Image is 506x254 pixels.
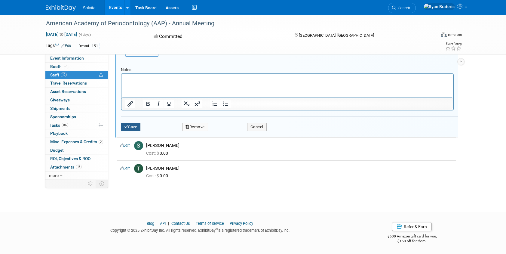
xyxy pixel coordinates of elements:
div: Copyright © 2025 ExhibitDay, Inc. All rights reserved. ExhibitDay is a registered trademark of Ex... [46,226,355,233]
span: Asset Reservations [50,89,86,94]
a: Edit [120,143,130,147]
button: Numbered list [210,100,220,108]
a: Attachments16 [45,163,108,171]
span: Playbook [50,131,68,136]
div: $150 off for them. [363,239,461,244]
span: Staff [50,73,67,77]
span: Giveaways [50,98,70,102]
div: Event Rating [445,42,462,45]
span: Booth [50,64,69,69]
a: Sponsorships [45,113,108,121]
img: ExhibitDay [46,5,76,11]
a: Asset Reservations [45,88,108,96]
span: [DATE] [DATE] [46,32,77,37]
a: Staff12 [45,71,108,79]
a: more [45,172,108,180]
span: Attachments [50,165,82,169]
a: Giveaways [45,96,108,104]
span: ROI, Objectives & ROO [50,156,90,161]
span: Budget [50,148,64,153]
div: In-Person [448,33,462,37]
button: Superscript [192,100,202,108]
a: Edit [120,166,130,170]
span: | [167,221,170,226]
a: ROI, Objectives & ROO [45,155,108,163]
span: | [155,221,159,226]
span: (4 days) [78,33,91,37]
a: Misc. Expenses & Credits2 [45,138,108,146]
div: American Academy of Periodontology (AAP) - Annual Meeting [44,18,427,29]
a: Search [388,3,416,13]
button: Save [121,123,141,131]
span: 2 [99,140,103,144]
span: Solvita [83,5,96,10]
button: Subscript [182,100,192,108]
a: Blog [147,221,154,226]
button: Insert/edit link [125,100,135,108]
span: Event Information [50,56,84,60]
a: Budget [45,146,108,154]
td: Personalize Event Tab Strip [85,180,96,187]
span: Potential Scheduling Conflict -- at least one attendee is tagged in another overlapping event. [99,73,103,78]
a: Shipments [45,104,108,113]
a: Contact Us [171,221,190,226]
a: Tasks0% [45,121,108,129]
span: more [49,173,59,178]
div: [PERSON_NAME] [146,143,454,148]
a: API [160,221,166,226]
span: Search [396,6,410,10]
span: Cost: $ [146,151,160,156]
span: [GEOGRAPHIC_DATA], [GEOGRAPHIC_DATA] [299,33,374,38]
a: Event Information [45,54,108,62]
sup: ® [216,228,218,231]
a: Terms of Service [196,221,224,226]
button: Bold [143,100,153,108]
div: $500 Amazon gift card for you, [363,230,461,244]
td: Toggle Event Tabs [96,180,108,187]
a: Booth [45,63,108,71]
div: Event Format [400,31,462,40]
span: 12 [61,73,67,77]
span: 0.00 [146,151,170,156]
button: Italic [153,100,164,108]
button: Underline [164,100,174,108]
a: Travel Reservations [45,79,108,87]
a: Edit [61,44,71,48]
span: 0% [62,123,68,127]
i: Booth reservation complete [64,65,67,68]
img: T.jpg [134,164,143,173]
span: Tasks [50,123,68,128]
div: Notes [121,67,454,73]
div: Dental - 151 [77,43,100,49]
span: Sponsorships [50,114,76,119]
div: Committed [152,31,285,42]
button: Cancel [247,123,267,131]
a: Playbook [45,129,108,138]
span: Cost: $ [146,173,160,178]
div: [PERSON_NAME] [146,166,454,171]
span: Misc. Expenses & Credits [50,139,103,144]
span: 0.00 [146,173,170,178]
button: Bullet list [220,100,231,108]
a: Refer & Earn [392,222,432,231]
button: Remove [182,123,208,131]
img: S.jpg [134,141,143,150]
span: Shipments [50,106,70,111]
a: Privacy Policy [230,221,253,226]
img: Format-Inperson.png [441,32,447,37]
span: to [59,32,64,37]
span: | [225,221,229,226]
iframe: Rich Text Area [121,74,453,98]
span: 16 [76,165,82,169]
img: Ryan Brateris [424,3,455,10]
span: | [191,221,195,226]
span: Travel Reservations [50,81,87,85]
td: Tags [46,42,71,49]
